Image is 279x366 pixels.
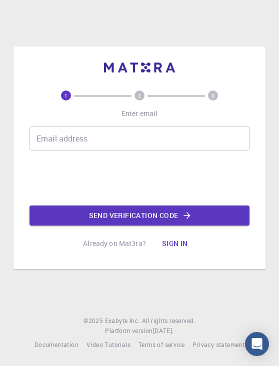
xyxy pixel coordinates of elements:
[245,332,269,356] div: Open Intercom Messenger
[105,316,140,324] span: Exabyte Inc.
[153,326,174,336] a: [DATE].
[64,92,67,99] text: 1
[121,108,158,118] p: Enter email
[105,326,152,336] span: Platform version
[154,233,196,253] button: Sign in
[153,326,174,334] span: [DATE] .
[86,340,130,350] a: Video Tutorials
[211,92,214,99] text: 3
[63,158,215,197] iframe: reCAPTCHA
[83,316,104,326] span: © 2025
[83,238,146,248] p: Already on Mat3ra?
[192,340,244,350] a: Privacy statement
[138,340,184,350] a: Terms of service
[138,92,141,99] text: 2
[34,340,78,348] span: Documentation
[142,316,195,326] span: All rights reserved.
[192,340,244,348] span: Privacy statement
[34,340,78,350] a: Documentation
[86,340,130,348] span: Video Tutorials
[29,205,249,225] button: Send verification code
[138,340,184,348] span: Terms of service
[105,316,140,326] a: Exabyte Inc.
